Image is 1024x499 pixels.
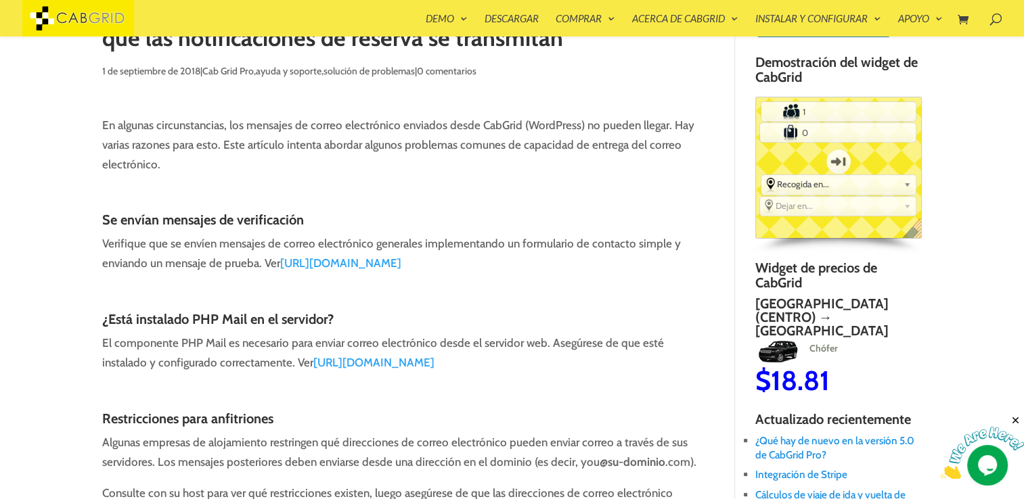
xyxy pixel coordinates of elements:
[760,197,916,214] div: Select the place the destination address is within
[102,212,304,228] font: Se envían mensajes de verificación
[898,14,943,37] a: Apoyo
[556,14,615,37] a: Comprar
[755,412,921,433] h4: Actualizado recientemente
[102,410,273,427] font: Restricciones para anfitriones
[417,65,476,77] a: 0 comentarios
[940,414,1024,479] iframe: chat widget
[102,116,711,186] p: En algunas circunstancias, los mensajes de correo electrónico enviados desde CabGrid (WordPress) ...
[102,234,711,285] p: Verifique que se envíen mensajes de correo electrónico generales implementando un formulario de c...
[755,434,914,461] a: ¿Qué hay de nuevo en la versión 5.0 de CabGrid Pro?
[793,342,828,354] span: Chófer
[632,14,738,37] a: Acerca de CabGrid
[815,143,862,180] label: One-way
[102,433,711,483] p: Algunas empresas de alojamiento restringen qué direcciones de correo electrónico pueden enviar co...
[902,218,931,248] span: English
[747,297,912,394] a: [GEOGRAPHIC_DATA] (Centro) → [GEOGRAPHIC_DATA]ChóferChófer$18.81
[747,341,792,362] img: Chófer
[762,103,801,120] label: Number of Passengers
[800,102,876,120] input: Number of Passengers
[324,65,415,77] a: solución de problemas
[761,175,916,193] div: Select the place the starting address falls within
[256,65,321,77] a: ayuda y soporte
[313,356,435,369] a: [URL][DOMAIN_NAME]
[755,55,921,91] h4: Demostración del widget de CabGrid
[755,260,921,297] h4: Widget de precios de CabGrid
[912,327,947,349] img: MPV
[777,179,899,189] span: Recogida en...
[200,65,476,77] font: | , , |
[102,65,200,77] span: 1 de septiembre de 2018
[22,9,134,24] a: Complemento de taxi CabGrid
[426,14,468,37] a: Demo
[102,311,334,327] font: ¿Está instalado PHP Mail en el servidor?
[912,350,928,383] span: $
[102,333,711,384] p: El componente PHP Mail es necesario para enviar correo electrónico desde el servidor web. Asegúre...
[608,455,665,469] strong: su-dominio
[761,124,799,141] label: Number of Suitcases
[280,256,401,270] a: [URL][DOMAIN_NAME]
[776,200,898,211] span: Dejar en...
[755,468,847,481] a: Integración de Stripe
[762,364,821,397] span: 18.81
[747,297,912,337] h2: [GEOGRAPHIC_DATA] (Centro) → [GEOGRAPHIC_DATA]
[202,65,254,77] a: Cab Grid Pro
[485,14,539,37] a: Descargar
[799,124,876,141] input: Number of Suitcases
[755,14,881,37] a: Instalar y configurar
